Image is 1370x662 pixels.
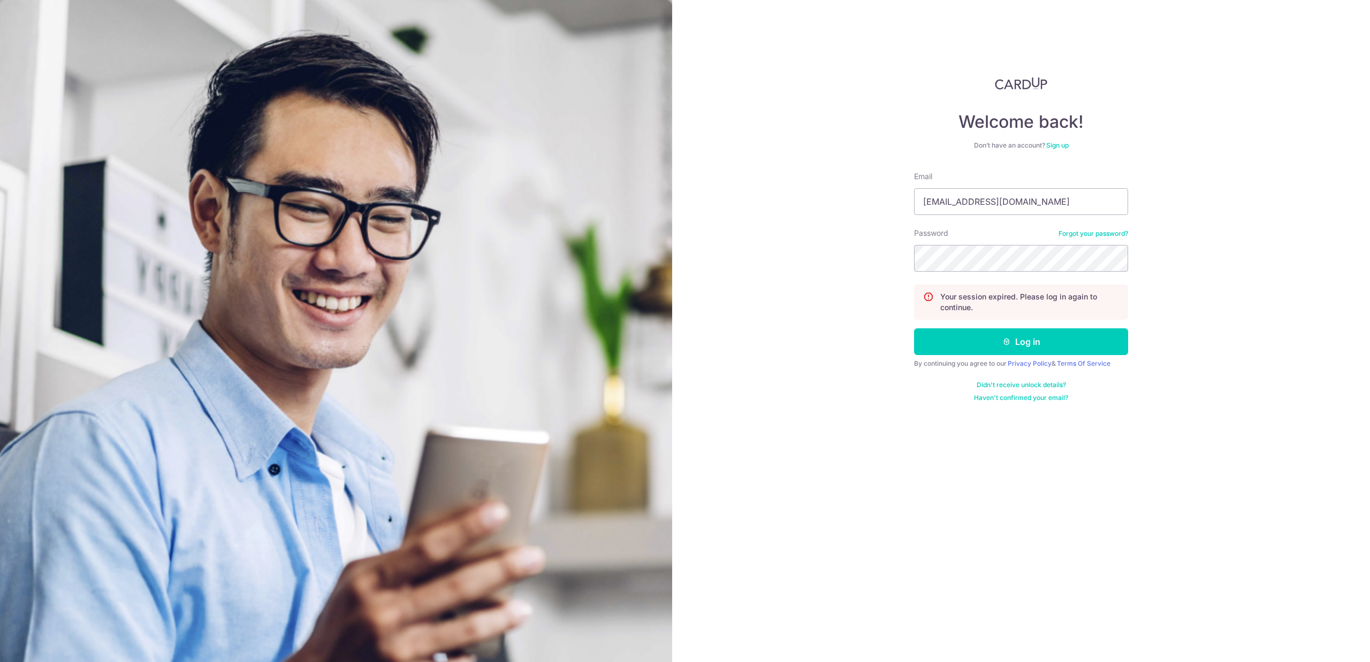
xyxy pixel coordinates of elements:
label: Password [914,228,948,238]
a: Terms Of Service [1057,359,1110,367]
div: Don’t have an account? [914,141,1128,150]
a: Didn't receive unlock details? [977,381,1066,389]
img: CardUp Logo [995,77,1047,90]
a: Forgot your password? [1059,229,1128,238]
input: Enter your Email [914,188,1128,215]
div: By continuing you agree to our & [914,359,1128,368]
a: Sign up [1046,141,1069,149]
label: Email [914,171,932,182]
a: Privacy Policy [1008,359,1052,367]
a: Haven't confirmed your email? [974,394,1068,402]
p: Your session expired. Please log in again to continue. [940,291,1119,313]
h4: Welcome back! [914,111,1128,133]
button: Log in [914,328,1128,355]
